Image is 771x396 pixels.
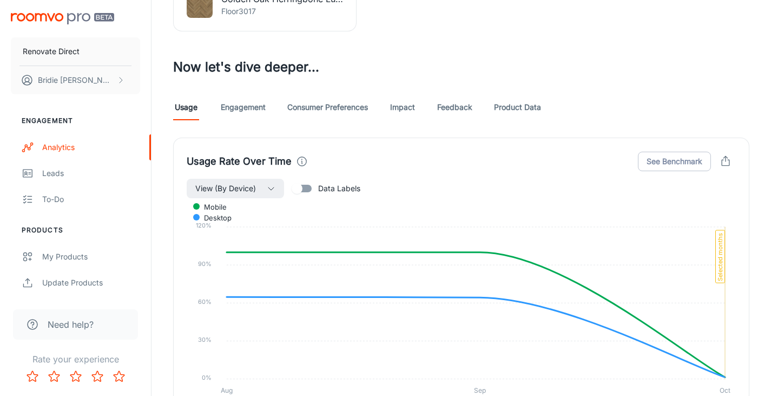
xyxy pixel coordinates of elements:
[108,366,130,387] button: Rate 5 star
[11,66,140,94] button: Bridie [PERSON_NAME]
[173,57,749,77] h3: Now let's dive deeper...
[42,193,140,205] div: To-do
[196,222,212,229] tspan: 120%
[221,94,266,120] a: Engagement
[196,213,232,223] span: desktop
[720,386,730,394] tspan: Oct
[198,260,212,268] tspan: 90%
[11,37,140,66] button: Renovate Direct
[221,5,343,17] p: Floor3017
[390,94,416,120] a: Impact
[9,353,142,366] p: Rate your experience
[42,141,140,153] div: Analytics
[42,251,140,263] div: My Products
[287,94,368,120] a: Consumer Preferences
[187,179,284,198] button: View (By Device)
[202,374,212,381] tspan: 0%
[42,277,140,289] div: Update Products
[87,366,108,387] button: Rate 4 star
[173,94,199,120] a: Usage
[195,182,256,195] span: View (By Device)
[11,13,114,24] img: Roomvo PRO Beta
[221,386,233,394] tspan: Aug
[48,318,94,331] span: Need help?
[196,202,227,212] span: mobile
[474,386,486,394] tspan: Sep
[318,183,360,194] span: Data Labels
[187,154,292,169] h4: Usage Rate Over Time
[494,94,541,120] a: Product Data
[198,298,212,306] tspan: 60%
[65,366,87,387] button: Rate 3 star
[22,366,43,387] button: Rate 1 star
[437,94,472,120] a: Feedback
[638,152,711,171] button: See Benchmark
[198,336,212,343] tspan: 30%
[43,366,65,387] button: Rate 2 star
[23,46,80,57] p: Renovate Direct
[42,167,140,179] div: Leads
[38,74,114,86] p: Bridie [PERSON_NAME]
